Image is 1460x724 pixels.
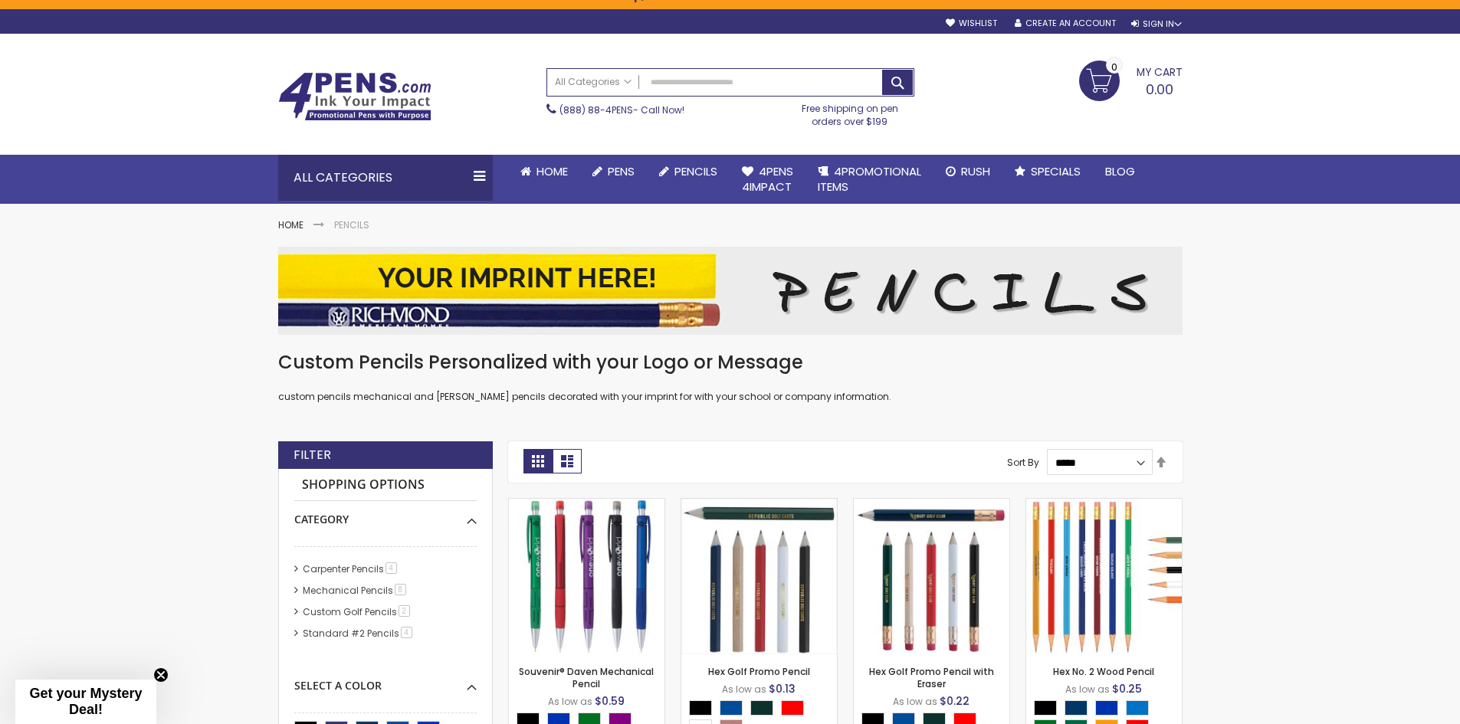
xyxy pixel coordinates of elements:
[608,163,635,179] span: Pens
[299,605,415,618] a: Custom Golf Pencils2
[509,499,664,654] img: Souvenir® Daven Mechanical Pencil
[278,247,1183,335] img: Pencils
[720,700,743,716] div: Dark Blue
[1095,700,1118,716] div: Blue
[519,665,654,690] a: Souvenir® Daven Mechanical Pencil
[674,163,717,179] span: Pencils
[893,695,937,708] span: As low as
[278,72,431,121] img: 4Pens Custom Pens and Promotional Products
[961,163,990,179] span: Rush
[1111,60,1117,74] span: 0
[869,665,994,690] a: Hex Golf Promo Pencil with Eraser
[854,499,1009,654] img: Hex Golf Promo Pencil with Eraser
[299,627,418,640] a: Standard #2 Pencils4
[1065,683,1110,696] span: As low as
[523,449,553,473] strong: Grid
[742,163,793,195] span: 4Pens 4impact
[580,155,647,188] a: Pens
[294,469,477,502] strong: Shopping Options
[1053,665,1154,678] a: Hex No. 2 Wood Pencil
[818,163,921,195] span: 4PROMOTIONAL ITEMS
[548,695,592,708] span: As low as
[334,218,369,231] strong: Pencils
[647,155,730,188] a: Pencils
[1112,681,1142,696] span: $0.25
[299,584,412,597] a: Mechanical Pencils8
[750,700,773,716] div: Mallard
[1007,456,1039,469] label: Sort By
[395,584,406,595] span: 8
[681,498,837,511] a: Hex Golf Promo Pencil
[769,681,796,696] span: $0.13
[386,562,397,574] span: 4
[509,498,664,511] a: Souvenir® Daven Mechanical Pencil
[278,218,303,231] a: Home
[730,155,805,205] a: 4Pens4impact
[294,501,477,527] div: Category
[278,350,1183,403] div: custom pencils mechanical and [PERSON_NAME] pencils decorated with your imprint for with your sch...
[681,499,837,654] img: Hex Golf Promo Pencil
[559,103,633,116] a: (888) 88-4PENS
[508,155,580,188] a: Home
[1002,155,1093,188] a: Specials
[1131,18,1182,30] div: Sign In
[781,700,804,716] div: Red
[1015,18,1116,29] a: Create an Account
[1079,61,1183,99] a: 0.00 0
[946,18,997,29] a: Wishlist
[294,447,331,464] strong: Filter
[689,700,712,716] div: Black
[940,693,970,709] span: $0.22
[1026,498,1182,511] a: Hex No. 2 Wood Pencil
[854,498,1009,511] a: Hex Golf Promo Pencil with Eraser
[786,97,914,127] div: Free shipping on pen orders over $199
[278,155,493,201] div: All Categories
[555,76,632,88] span: All Categories
[153,667,169,683] button: Close teaser
[399,605,410,617] span: 2
[805,155,933,205] a: 4PROMOTIONALITEMS
[708,665,810,678] a: Hex Golf Promo Pencil
[1026,499,1182,654] img: Hex No. 2 Wood Pencil
[1034,700,1057,716] div: Black
[722,683,766,696] span: As low as
[1031,163,1081,179] span: Specials
[401,627,412,638] span: 4
[536,163,568,179] span: Home
[278,350,1183,375] h1: Custom Pencils Personalized with your Logo or Message
[15,680,156,724] div: Get your Mystery Deal!Close teaser
[299,562,402,575] a: Carpenter Pencils4
[1093,155,1147,188] a: Blog
[1105,163,1135,179] span: Blog
[595,693,625,709] span: $0.59
[1146,80,1173,99] span: 0.00
[29,686,142,717] span: Get your Mystery Deal!
[933,155,1002,188] a: Rush
[559,103,684,116] span: - Call Now!
[1065,700,1088,716] div: Navy Blue
[294,667,477,693] div: Select A Color
[547,69,639,94] a: All Categories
